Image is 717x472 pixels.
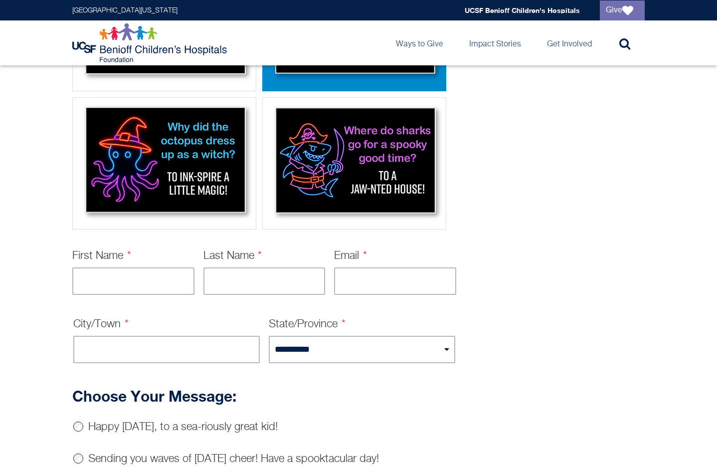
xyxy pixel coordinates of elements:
img: Octopus [76,101,253,223]
label: Happy [DATE], to a sea-riously great kid! [88,422,278,433]
label: State/Province [269,319,346,330]
strong: Choose Your Message: [72,387,236,405]
img: Logo for UCSF Benioff Children's Hospitals Foundation [72,23,229,63]
label: City/Town [73,319,129,330]
label: Email [334,250,367,261]
a: Ways to Give [388,20,451,65]
img: Shark [266,101,443,223]
a: Impact Stories [461,20,529,65]
label: First Name [72,250,131,261]
a: [GEOGRAPHIC_DATA][US_STATE] [72,7,178,14]
div: Octopus [72,97,256,230]
a: Get Involved [539,20,600,65]
a: Give [600,0,645,20]
label: Last Name [203,250,262,261]
label: Sending you waves of [DATE] cheer! Have a spooktacular day! [88,454,379,465]
div: Shark [262,97,446,230]
a: UCSF Benioff Children's Hospitals [465,6,580,14]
